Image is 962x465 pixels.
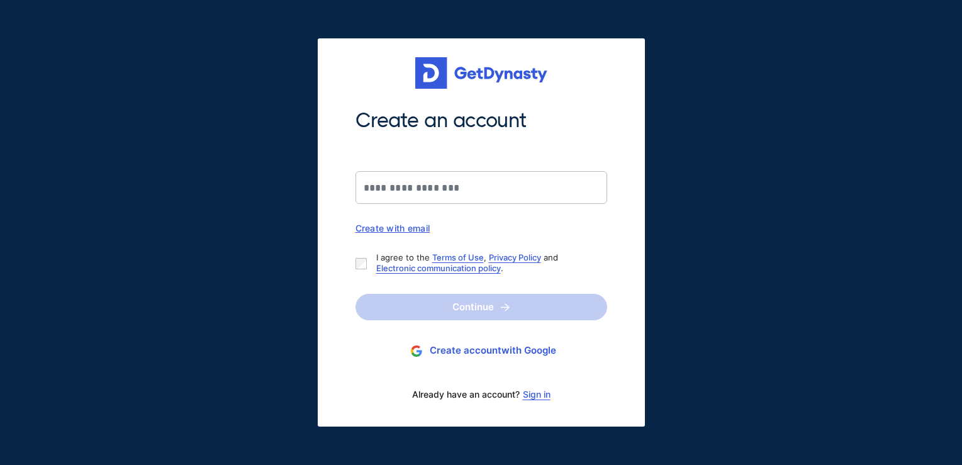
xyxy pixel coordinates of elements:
a: Electronic communication policy [376,263,501,273]
a: Sign in [523,389,551,400]
span: Create an account [355,108,607,134]
img: Get started for free with Dynasty Trust Company [415,57,547,89]
div: Create with email [355,223,607,233]
div: Already have an account? [355,381,607,408]
a: Privacy Policy [489,252,541,262]
p: I agree to the , and . [376,252,597,274]
button: Create accountwith Google [355,339,607,362]
a: Terms of Use [432,252,484,262]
